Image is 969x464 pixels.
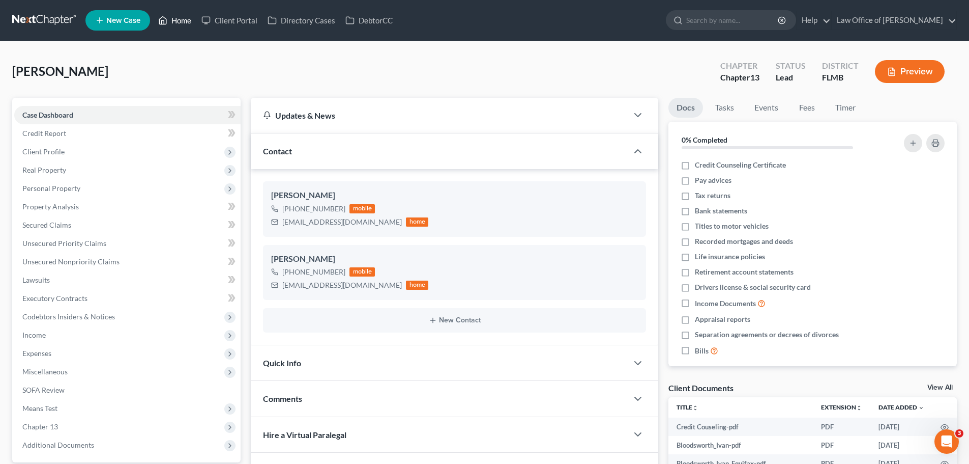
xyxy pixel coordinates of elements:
[832,11,956,30] a: Law Office of [PERSON_NAME]
[14,216,241,234] a: Secured Claims
[22,239,106,248] span: Unsecured Priority Claims
[22,147,65,156] span: Client Profile
[271,316,638,324] button: New Contact
[822,60,859,72] div: District
[927,384,953,391] a: View All
[153,11,196,30] a: Home
[695,314,750,324] span: Appraisal reports
[870,436,932,454] td: [DATE]
[695,206,747,216] span: Bank statements
[776,72,806,84] div: Lead
[934,429,959,454] iframe: Intercom live chat
[263,394,302,403] span: Comments
[686,11,779,30] input: Search by name...
[695,298,756,309] span: Income Documents
[14,198,241,216] a: Property Analysis
[282,217,402,227] div: [EMAIL_ADDRESS][DOMAIN_NAME]
[22,312,115,321] span: Codebtors Insiders & Notices
[22,166,66,174] span: Real Property
[668,436,813,454] td: Bloodsworth_Ivan-pdf
[776,60,806,72] div: Status
[271,253,638,265] div: [PERSON_NAME]
[271,189,638,202] div: [PERSON_NAME]
[22,386,65,394] span: SOFA Review
[14,253,241,271] a: Unsecured Nonpriority Claims
[668,418,813,436] td: Credit Couseling-pdf
[262,11,340,30] a: Directory Cases
[695,190,730,201] span: Tax returns
[406,217,428,227] div: home
[695,282,811,292] span: Drivers license & social security card
[14,106,241,124] a: Case Dashboard
[22,202,79,211] span: Property Analysis
[695,252,765,262] span: Life insurance policies
[692,405,698,411] i: unfold_more
[750,72,759,82] span: 13
[22,184,80,193] span: Personal Property
[340,11,398,30] a: DebtorCC
[22,276,50,284] span: Lawsuits
[14,289,241,308] a: Executory Contracts
[720,72,759,84] div: Chapter
[695,267,794,277] span: Retirement account statements
[22,441,94,449] span: Additional Documents
[22,129,66,138] span: Credit Report
[14,271,241,289] a: Lawsuits
[282,204,345,214] div: [PHONE_NUMBER]
[790,98,823,118] a: Fees
[827,98,864,118] a: Timer
[22,367,68,376] span: Miscellaneous
[695,236,793,247] span: Recorded mortgages and deeds
[349,204,375,213] div: mobile
[12,64,108,78] span: [PERSON_NAME]
[878,403,924,411] a: Date Added expand_more
[22,404,57,413] span: Means Test
[870,418,932,436] td: [DATE]
[22,257,120,266] span: Unsecured Nonpriority Claims
[263,358,301,368] span: Quick Info
[14,381,241,399] a: SOFA Review
[282,267,345,277] div: [PHONE_NUMBER]
[746,98,786,118] a: Events
[282,280,402,290] div: [EMAIL_ADDRESS][DOMAIN_NAME]
[668,383,733,393] div: Client Documents
[695,330,839,340] span: Separation agreements or decrees of divorces
[695,160,786,170] span: Credit Counseling Certificate
[22,294,87,303] span: Executory Contracts
[918,405,924,411] i: expand_more
[106,17,140,24] span: New Case
[22,349,51,358] span: Expenses
[22,331,46,339] span: Income
[955,429,963,438] span: 3
[813,418,870,436] td: PDF
[695,175,731,185] span: Pay advices
[720,60,759,72] div: Chapter
[707,98,742,118] a: Tasks
[22,111,73,119] span: Case Dashboard
[677,403,698,411] a: Titleunfold_more
[349,267,375,277] div: mobile
[695,346,709,356] span: Bills
[263,430,346,440] span: Hire a Virtual Paralegal
[196,11,262,30] a: Client Portal
[22,422,58,431] span: Chapter 13
[682,135,727,144] strong: 0% Completed
[797,11,831,30] a: Help
[821,403,862,411] a: Extensionunfold_more
[668,98,703,118] a: Docs
[822,72,859,84] div: FLMB
[406,281,428,290] div: home
[856,405,862,411] i: unfold_more
[22,221,71,229] span: Secured Claims
[263,110,615,121] div: Updates & News
[813,436,870,454] td: PDF
[14,234,241,253] a: Unsecured Priority Claims
[695,221,769,231] span: Titles to motor vehicles
[263,146,292,156] span: Contact
[875,60,945,83] button: Preview
[14,124,241,143] a: Credit Report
